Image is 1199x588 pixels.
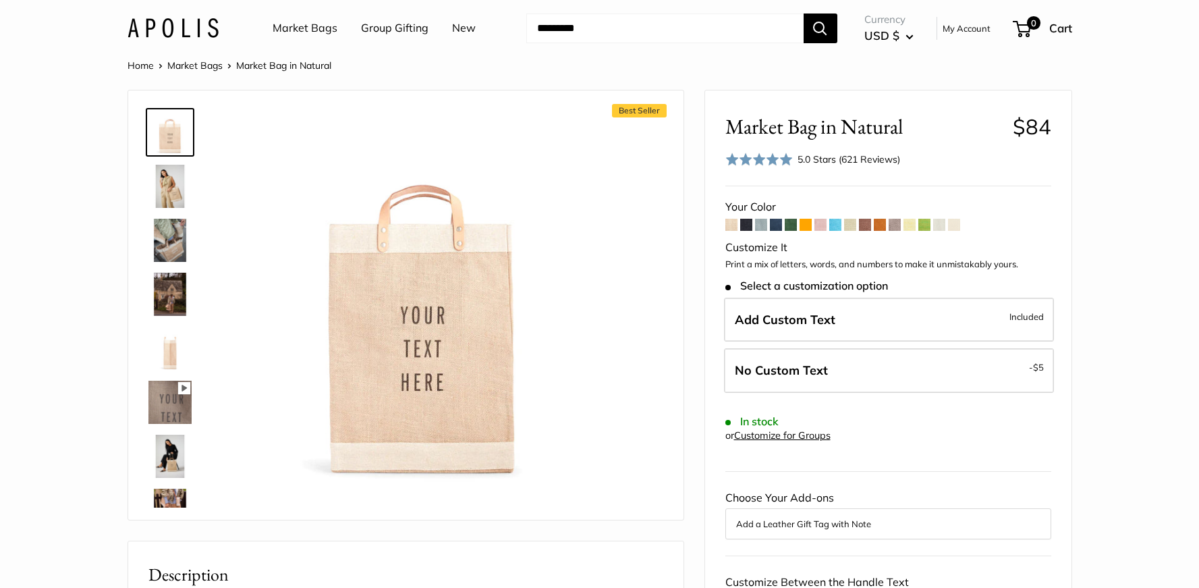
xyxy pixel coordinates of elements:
h2: Description [148,562,663,588]
a: Market Bags [167,59,223,72]
a: Customize for Groups [734,429,831,442]
a: Market Bag in Natural [146,108,194,157]
a: My Account [943,20,991,36]
span: No Custom Text [735,363,828,378]
span: Included [1009,309,1044,325]
a: Market Bag in Natural [146,216,194,265]
img: Market Bag in Natural [148,111,192,154]
label: Add Custom Text [724,298,1054,342]
button: USD $ [864,25,914,47]
a: Market Bag in Natural [146,432,194,481]
span: Select a customization option [725,279,888,292]
div: or [725,427,831,445]
button: Search [804,14,837,43]
span: Cart [1049,21,1072,35]
img: Market Bag in Natural [148,489,192,532]
span: $84 [1013,113,1051,140]
input: Search... [526,14,804,43]
a: New [452,18,476,38]
img: Apolis [128,18,219,38]
img: Market Bag in Natural [148,381,192,424]
span: Currency [864,10,914,29]
span: $5 [1033,362,1044,373]
img: Market Bag in Natural [148,165,192,208]
span: - [1029,359,1044,375]
span: USD $ [864,28,899,43]
a: Market Bags [273,18,337,38]
div: Choose Your Add-ons [725,488,1051,539]
img: Market Bag in Natural [148,273,192,316]
img: Market Bag in Natural [148,435,192,478]
a: Home [128,59,154,72]
div: Your Color [725,197,1051,217]
span: In stock [725,415,779,428]
a: description_13" wide, 18" high, 8" deep; handles: 3.5" [146,324,194,373]
img: Market Bag in Natural [236,111,609,483]
a: Market Bag in Natural [146,162,194,211]
a: Market Bag in Natural [146,270,194,319]
a: Market Bag in Natural [146,486,194,535]
span: 0 [1026,16,1040,30]
p: Print a mix of letters, words, and numbers to make it unmistakably yours. [725,258,1051,271]
span: Market Bag in Natural [725,114,1003,139]
span: Market Bag in Natural [236,59,331,72]
div: 5.0 Stars (621 Reviews) [725,150,901,169]
div: 5.0 Stars (621 Reviews) [798,152,900,167]
div: Customize It [725,238,1051,258]
span: Add Custom Text [735,312,835,327]
img: description_13" wide, 18" high, 8" deep; handles: 3.5" [148,327,192,370]
a: Group Gifting [361,18,428,38]
img: Market Bag in Natural [148,219,192,262]
label: Leave Blank [724,348,1054,393]
a: Market Bag in Natural [146,378,194,427]
span: Best Seller [612,104,667,117]
nav: Breadcrumb [128,57,331,74]
a: 0 Cart [1014,18,1072,39]
button: Add a Leather Gift Tag with Note [736,516,1040,532]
